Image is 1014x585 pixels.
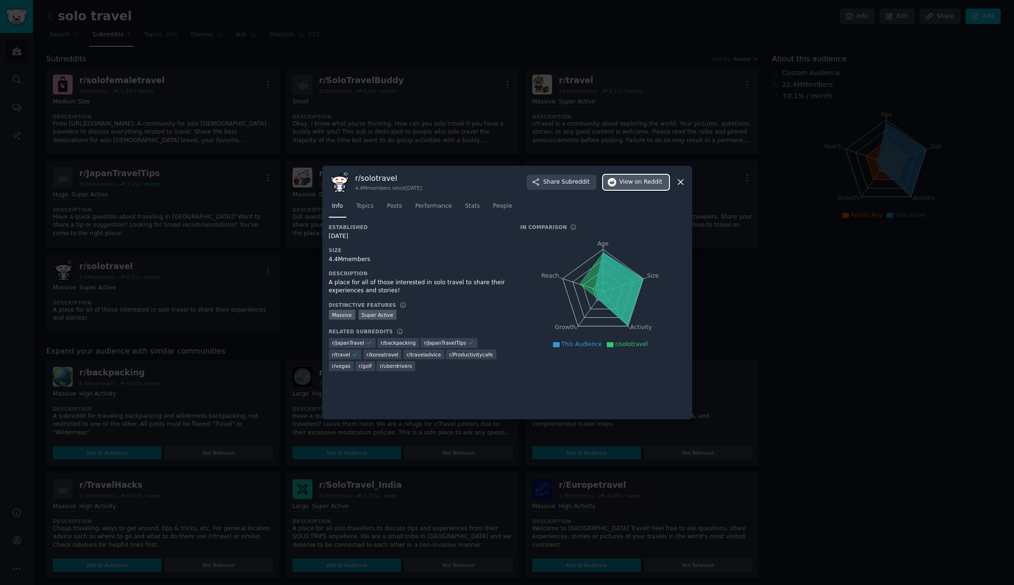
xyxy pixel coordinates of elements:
[635,178,662,187] span: on Reddit
[412,199,455,218] a: Performance
[465,202,480,211] span: Stats
[329,232,507,241] div: [DATE]
[561,178,589,187] span: Subreddit
[647,272,659,279] tspan: Size
[329,328,393,335] h3: Related Subreddits
[490,199,516,218] a: People
[329,199,346,218] a: Info
[353,199,377,218] a: Topics
[415,202,452,211] span: Performance
[462,199,483,218] a: Stats
[543,178,589,187] span: Share
[603,175,669,190] button: Viewon Reddit
[329,279,507,295] div: A place for all of those interested in solo travel to share their experiences and stories!
[329,247,507,254] h3: Size
[367,351,398,358] span: r/ koreatravel
[407,351,441,358] span: r/ traveladvice
[555,324,576,331] tspan: Growth
[615,341,648,348] span: r/solotravel
[359,363,372,369] span: r/ golf
[630,324,652,331] tspan: Activity
[520,224,567,230] h3: In Comparison
[424,339,466,346] span: r/ JapanTravelTips
[527,175,596,190] button: ShareSubreddit
[384,199,405,218] a: Posts
[597,240,609,247] tspan: Age
[355,173,422,183] h3: r/ solotravel
[359,310,397,320] div: Super Active
[541,272,559,279] tspan: Reach
[387,202,402,211] span: Posts
[561,341,602,348] span: This Audience
[493,202,512,211] span: People
[332,363,351,369] span: r/ vegas
[449,351,493,358] span: r/ Productivitycafe
[329,224,507,230] h3: Established
[332,351,350,358] span: r/ travel
[356,202,374,211] span: Topics
[381,339,416,346] span: r/ backpacking
[332,339,364,346] span: r/ JapanTravel
[355,185,422,191] div: 4.4M members since [DATE]
[380,363,412,369] span: r/ uberdrivers
[329,270,507,277] h3: Description
[620,178,662,187] span: View
[329,255,507,264] div: 4.4M members
[329,310,355,320] div: Massive
[329,302,396,308] h3: Distinctive Features
[329,172,349,192] img: solotravel
[332,202,343,211] span: Info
